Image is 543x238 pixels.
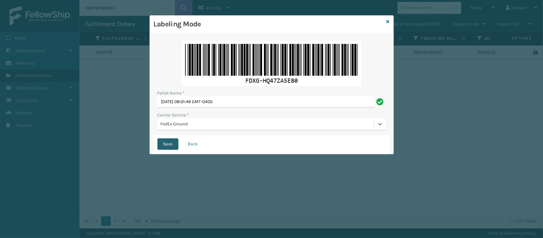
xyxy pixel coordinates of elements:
[157,90,185,96] label: Pallet Name
[154,19,384,29] h3: Labeling Mode
[161,121,375,128] div: FedEx Ground
[182,41,361,86] img: QAAAAZJREFUAwAY8ytqT1qsuAAAAABJRU5ErkJggg==
[182,138,204,150] button: Back
[157,138,178,150] button: Save
[157,112,189,118] label: Carrier Service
